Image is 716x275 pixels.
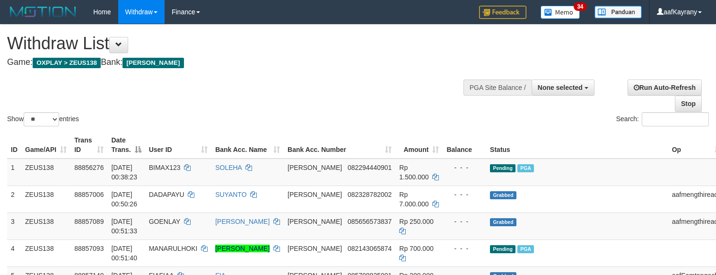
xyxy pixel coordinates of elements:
[7,159,21,186] td: 1
[215,164,242,171] a: SOLEHA
[490,218,516,226] span: Grabbed
[111,218,137,235] span: [DATE] 00:51:33
[7,34,468,53] h1: Withdraw List
[446,190,482,199] div: - - -
[348,245,392,252] span: Copy 082143065874 to clipboard
[517,164,534,172] span: Marked by aafkaynarin
[399,218,433,225] span: Rp 250.000
[574,2,586,11] span: 34
[288,164,342,171] span: [PERSON_NAME]
[74,218,104,225] span: 88857089
[486,132,668,159] th: Status
[7,213,21,240] td: 3
[395,132,443,159] th: Amount: activate to sort column ascending
[288,191,342,198] span: [PERSON_NAME]
[215,191,246,198] a: SUYANTO
[74,245,104,252] span: 88857093
[74,191,104,198] span: 88857006
[288,218,342,225] span: [PERSON_NAME]
[446,217,482,226] div: - - -
[532,80,594,96] button: None selected
[21,240,70,266] td: ZEUS138
[348,164,392,171] span: Copy 082294440901 to clipboard
[479,6,526,19] img: Feedback.jpg
[288,245,342,252] span: [PERSON_NAME]
[399,164,428,181] span: Rp 1.500.000
[7,186,21,213] td: 2
[211,132,284,159] th: Bank Acc. Name: activate to sort column ascending
[616,112,709,126] label: Search:
[348,191,392,198] span: Copy 082328782002 to clipboard
[490,245,515,253] span: Pending
[284,132,395,159] th: Bank Acc. Number: activate to sort column ascending
[145,132,211,159] th: User ID: activate to sort column ascending
[33,58,101,68] span: OXPLAY > ZEUS138
[215,245,270,252] a: [PERSON_NAME]
[399,191,428,208] span: Rp 7.000.000
[7,132,21,159] th: ID
[541,6,580,19] img: Button%20Memo.svg
[111,245,137,262] span: [DATE] 00:51:40
[70,132,107,159] th: Trans ID: activate to sort column ascending
[446,244,482,253] div: - - -
[21,159,70,186] td: ZEUS138
[24,112,59,126] select: Showentries
[348,218,392,225] span: Copy 085656573837 to clipboard
[490,191,516,199] span: Grabbed
[642,112,709,126] input: Search:
[21,213,70,240] td: ZEUS138
[538,84,583,91] span: None selected
[215,218,270,225] a: [PERSON_NAME]
[149,191,184,198] span: DADAPAYU
[107,132,145,159] th: Date Trans.: activate to sort column descending
[149,218,180,225] span: GOENLAY
[149,164,181,171] span: BIMAX123
[675,96,702,112] a: Stop
[111,191,137,208] span: [DATE] 00:50:26
[74,164,104,171] span: 88856276
[628,80,702,96] a: Run Auto-Refresh
[490,164,515,172] span: Pending
[7,112,79,126] label: Show entries
[517,245,534,253] span: Marked by aafkaynarin
[7,5,79,19] img: MOTION_logo.png
[111,164,137,181] span: [DATE] 00:38:23
[463,80,532,96] div: PGA Site Balance /
[122,58,183,68] span: [PERSON_NAME]
[21,186,70,213] td: ZEUS138
[149,245,198,252] span: MANARULHOKI
[7,58,468,67] h4: Game: Bank:
[594,6,642,18] img: panduan.png
[7,240,21,266] td: 4
[21,132,70,159] th: Game/API: activate to sort column ascending
[399,245,433,252] span: Rp 700.000
[446,163,482,172] div: - - -
[443,132,486,159] th: Balance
